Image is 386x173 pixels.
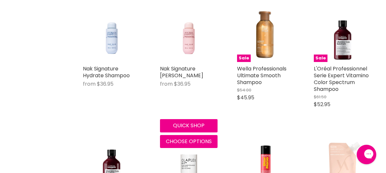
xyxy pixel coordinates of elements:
[97,80,113,88] span: $36.95
[314,5,371,62] img: L'Oréal Professionnel Serie Expert Vitamino Color Spectrum Shampoo
[160,135,218,148] button: Choose options
[160,65,203,79] a: Nak Signature [PERSON_NAME]
[89,5,135,62] img: Nak Signature Hydrate Shampoo
[174,80,191,88] span: $36.95
[314,94,326,100] span: $61.50
[160,5,218,62] a: Nak Signature Nourish Shampoo
[166,5,211,62] img: Nak Signature Nourish Shampoo
[314,55,327,62] span: Sale
[237,87,251,93] span: $54.00
[314,101,330,108] span: $52.95
[237,5,295,62] a: Wella Professionals Ultimate Smooth ShampooSale
[160,119,218,132] button: Quick shop
[166,138,212,145] span: Choose options
[160,80,173,88] span: from
[237,55,251,62] span: Sale
[353,142,379,167] iframe: Gorgias live chat messenger
[237,5,295,62] img: Wella Professionals Ultimate Smooth Shampoo
[237,65,286,86] a: Wella Professionals Ultimate Smooth Shampoo
[83,5,140,62] a: Nak Signature Hydrate Shampoo
[83,65,130,79] a: Nak Signature Hydrate Shampoo
[83,80,96,88] span: from
[237,94,254,101] span: $45.95
[314,65,369,93] a: L'Oréal Professionnel Serie Expert Vitamino Color Spectrum Shampoo
[314,5,371,62] a: L'Oréal Professionnel Serie Expert Vitamino Color Spectrum ShampooSale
